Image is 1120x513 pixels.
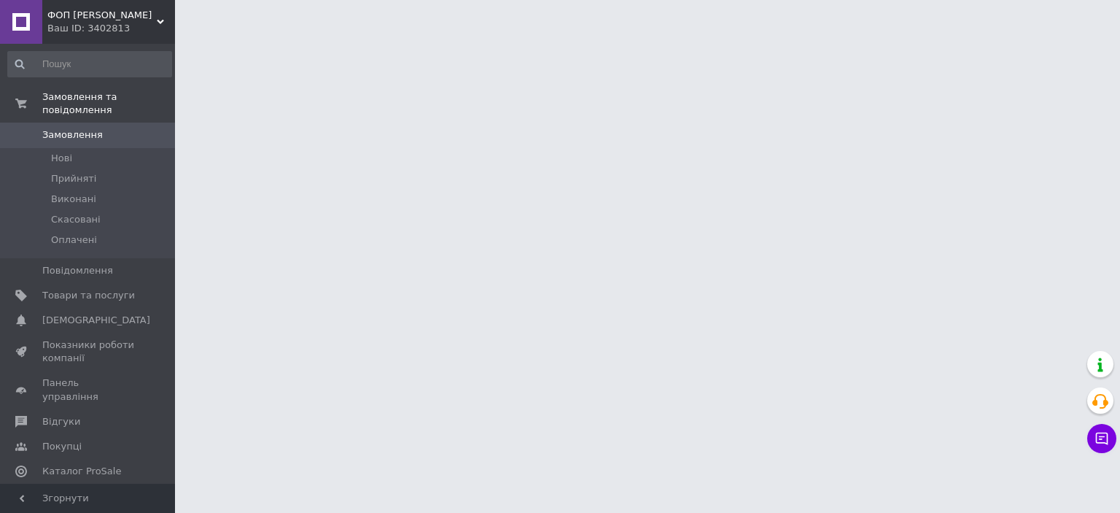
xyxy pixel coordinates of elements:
[42,377,135,403] span: Панель управління
[51,234,97,247] span: Оплачені
[42,289,135,302] span: Товари та послуги
[42,339,135,365] span: Показники роботи компанії
[51,193,96,206] span: Виконані
[42,415,80,428] span: Відгуки
[42,128,103,142] span: Замовлення
[42,465,121,478] span: Каталог ProSale
[42,314,150,327] span: [DEMOGRAPHIC_DATA]
[1087,424,1116,453] button: Чат з покупцем
[42,90,175,117] span: Замовлення та повідомлення
[51,172,96,185] span: Прийняті
[42,440,82,453] span: Покупці
[47,9,157,22] span: ФОП Тан Дмитро
[51,152,72,165] span: Нові
[7,51,172,77] input: Пошук
[51,213,101,226] span: Скасовані
[47,22,175,35] div: Ваш ID: 3402813
[42,264,113,277] span: Повідомлення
